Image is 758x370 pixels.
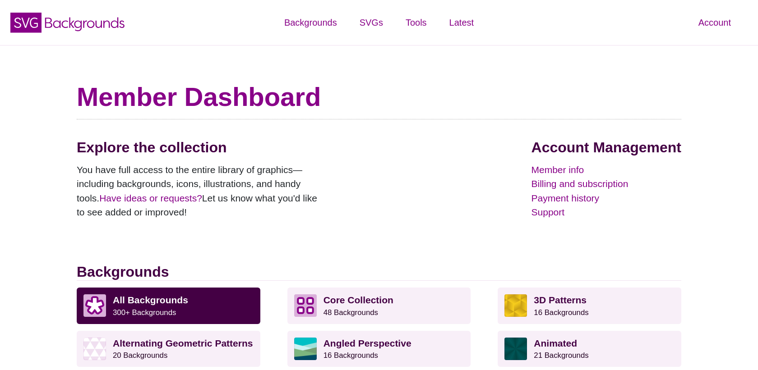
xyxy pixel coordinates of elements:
small: 21 Backgrounds [534,351,588,360]
strong: Core Collection [324,295,393,305]
small: 48 Backgrounds [324,308,378,317]
a: Billing and subscription [532,177,681,191]
small: 300+ Backgrounds [113,308,176,317]
a: Animated21 Backgrounds [498,331,681,367]
small: 16 Backgrounds [324,351,378,360]
a: SVGs [348,9,394,36]
h2: Account Management [532,139,681,156]
small: 20 Backgrounds [113,351,167,360]
h2: Explore the collection [77,139,325,156]
a: Have ideas or requests? [99,193,202,203]
h2: Backgrounds [77,263,681,281]
img: light purple and white alternating triangle pattern [83,338,106,360]
a: Alternating Geometric Patterns20 Backgrounds [77,331,260,367]
strong: Angled Perspective [324,338,411,348]
a: Account [687,9,742,36]
a: 3D Patterns16 Backgrounds [498,288,681,324]
strong: 3D Patterns [534,295,587,305]
a: Backgrounds [273,9,348,36]
a: All Backgrounds 300+ Backgrounds [77,288,260,324]
h1: Member Dashboard [77,81,681,113]
a: Core Collection 48 Backgrounds [287,288,471,324]
a: Latest [438,9,485,36]
a: Payment history [532,191,681,206]
img: green rave light effect animated background [504,338,527,360]
p: You have full access to the entire library of graphics—including backgrounds, icons, illustration... [77,163,325,219]
a: Member info [532,163,681,177]
strong: Animated [534,338,577,348]
img: abstract landscape with sky mountains and water [294,338,317,360]
a: Support [532,205,681,219]
a: Angled Perspective16 Backgrounds [287,331,471,367]
a: Tools [394,9,438,36]
strong: Alternating Geometric Patterns [113,338,253,348]
img: fancy golden cube pattern [504,294,527,317]
strong: All Backgrounds [113,295,188,305]
small: 16 Backgrounds [534,308,588,317]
